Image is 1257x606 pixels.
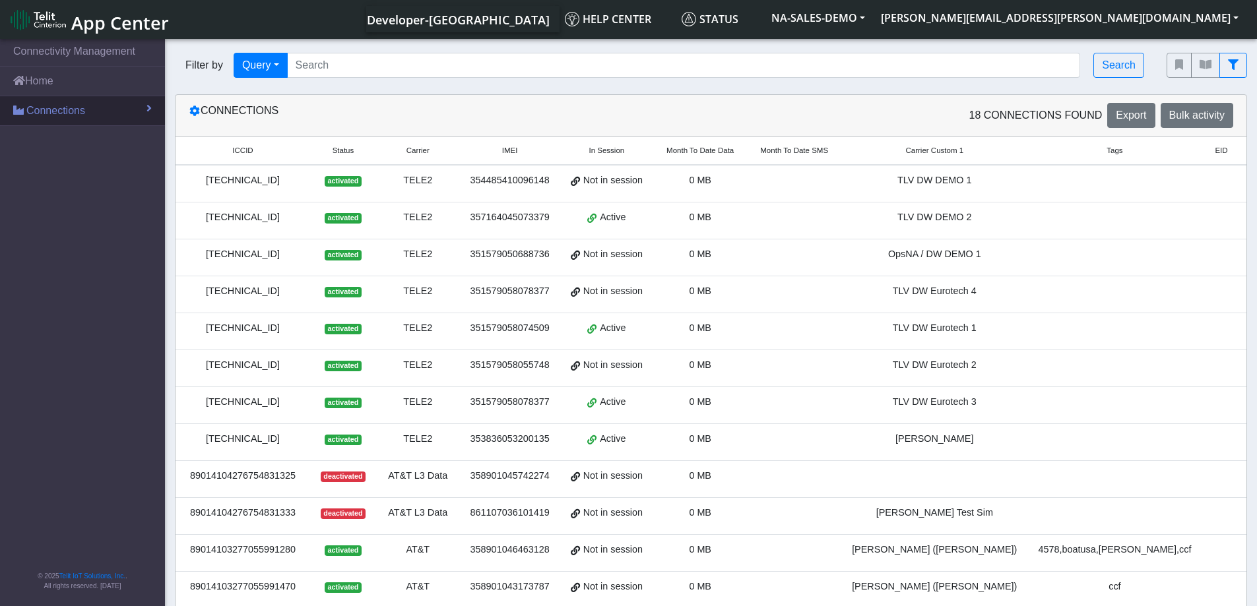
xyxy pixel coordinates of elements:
[468,395,552,409] div: 351579058078377
[689,507,711,518] span: 0 MB
[676,6,763,32] a: Status
[11,9,66,30] img: logo-telit-cinterion-gw-new.png
[565,12,579,26] img: knowledge.svg
[468,432,552,446] div: 353836053200135
[234,53,288,78] button: Query
[183,395,302,409] div: [TECHNICAL_ID]
[384,469,452,483] div: AT&T L3 Data
[59,572,125,580] a: Telit IoT Solutions, Inc.
[600,395,626,409] span: Active
[1169,109,1225,121] span: Bulk activity
[325,361,361,371] span: activated
[583,580,643,594] span: Not in session
[565,12,651,26] span: Help center
[384,395,452,409] div: TELE2
[367,12,550,28] span: Developer-[GEOGRAPHIC_DATA]
[1107,103,1155,128] button: Export
[849,358,1019,373] div: TLV DW Eurotech 2
[689,249,711,259] span: 0 MB
[583,469,643,483] span: Not in session
[689,322,711,333] span: 0 MB
[468,173,552,188] div: 354485410096148
[760,145,828,156] span: Month To Date SMS
[321,471,366,482] span: deactivated
[406,145,430,156] span: Carrier
[384,173,452,188] div: TELE2
[583,543,643,557] span: Not in session
[11,5,167,34] a: App Center
[689,544,711,555] span: 0 MB
[325,287,361,297] span: activated
[560,6,676,32] a: Help center
[468,506,552,520] div: 861107036101419
[384,284,452,299] div: TELE2
[689,581,711,591] span: 0 MB
[1035,543,1194,557] div: 4578,boatusa,[PERSON_NAME],ccf
[583,358,643,373] span: Not in session
[325,250,361,260] span: activated
[666,145,734,156] span: Month To Date Data
[468,210,552,225] div: 357164045073379
[583,247,643,262] span: Not in session
[325,435,361,445] span: activated
[1161,103,1233,128] button: Bulk activity
[384,543,452,557] div: AT&T
[1215,145,1227,156] span: EID
[682,12,696,26] img: status.svg
[600,321,626,336] span: Active
[183,284,302,299] div: [TECHNICAL_ID]
[1116,109,1146,121] span: Export
[333,145,354,156] span: Status
[1107,145,1122,156] span: Tags
[589,145,624,156] span: In Session
[583,284,643,299] span: Not in session
[849,395,1019,409] div: TLV DW Eurotech 3
[183,247,302,262] div: [TECHNICAL_ID]
[183,580,302,594] div: 89014103277055991470
[183,358,302,373] div: [TECHNICAL_ID]
[468,321,552,336] div: 351579058074509
[849,543,1019,557] div: [PERSON_NAME] ([PERSON_NAME])
[689,286,711,296] span: 0 MB
[583,506,643,520] span: Not in session
[325,545,361,556] span: activated
[325,176,361,187] span: activated
[384,432,452,446] div: TELE2
[325,213,361,224] span: activated
[689,359,711,370] span: 0 MB
[849,173,1019,188] div: TLV DW DEMO 1
[179,103,711,128] div: Connections
[325,324,361,334] span: activated
[384,358,452,373] div: TELE2
[905,145,963,156] span: Carrier Custom 1
[763,6,873,30] button: NA-SALES-DEMO
[183,432,302,446] div: [TECHNICAL_ID]
[384,580,452,594] div: AT&T
[321,508,366,519] span: deactivated
[325,398,361,408] span: activated
[468,543,552,557] div: 358901046463128
[849,247,1019,262] div: OpsNA / DW DEMO 1
[689,433,711,444] span: 0 MB
[183,321,302,336] div: [TECHNICAL_ID]
[600,210,626,225] span: Active
[325,582,361,593] span: activated
[1035,580,1194,594] div: ccf
[384,210,452,225] div: TELE2
[468,284,552,299] div: 351579058078377
[287,53,1081,78] input: Search...
[175,57,234,73] span: Filter by
[502,145,518,156] span: IMEI
[232,145,253,156] span: ICCID
[71,11,169,35] span: App Center
[183,469,302,483] div: 89014104276754831325
[689,175,711,185] span: 0 MB
[183,543,302,557] div: 89014103277055991280
[183,506,302,520] div: 89014104276754831333
[682,12,738,26] span: Status
[689,470,711,481] span: 0 MB
[849,580,1019,594] div: [PERSON_NAME] ([PERSON_NAME])
[849,284,1019,299] div: TLV DW Eurotech 4
[384,321,452,336] div: TELE2
[468,580,552,594] div: 358901043173787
